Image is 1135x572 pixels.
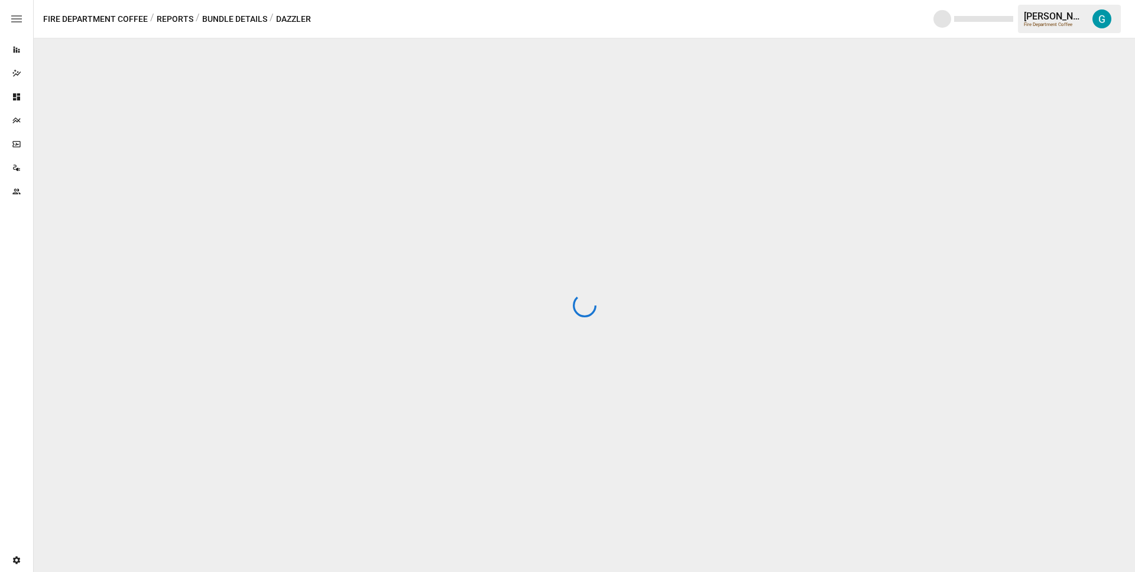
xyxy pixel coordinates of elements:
div: / [150,12,154,27]
div: Fire Department Coffee [1024,22,1085,27]
img: Gavin Acres [1092,9,1111,28]
div: [PERSON_NAME] [1024,11,1085,22]
button: Reports [157,12,193,27]
button: Fire Department Coffee [43,12,148,27]
button: Gavin Acres [1085,2,1118,35]
button: Bundle Details [202,12,267,27]
div: / [196,12,200,27]
div: / [270,12,274,27]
